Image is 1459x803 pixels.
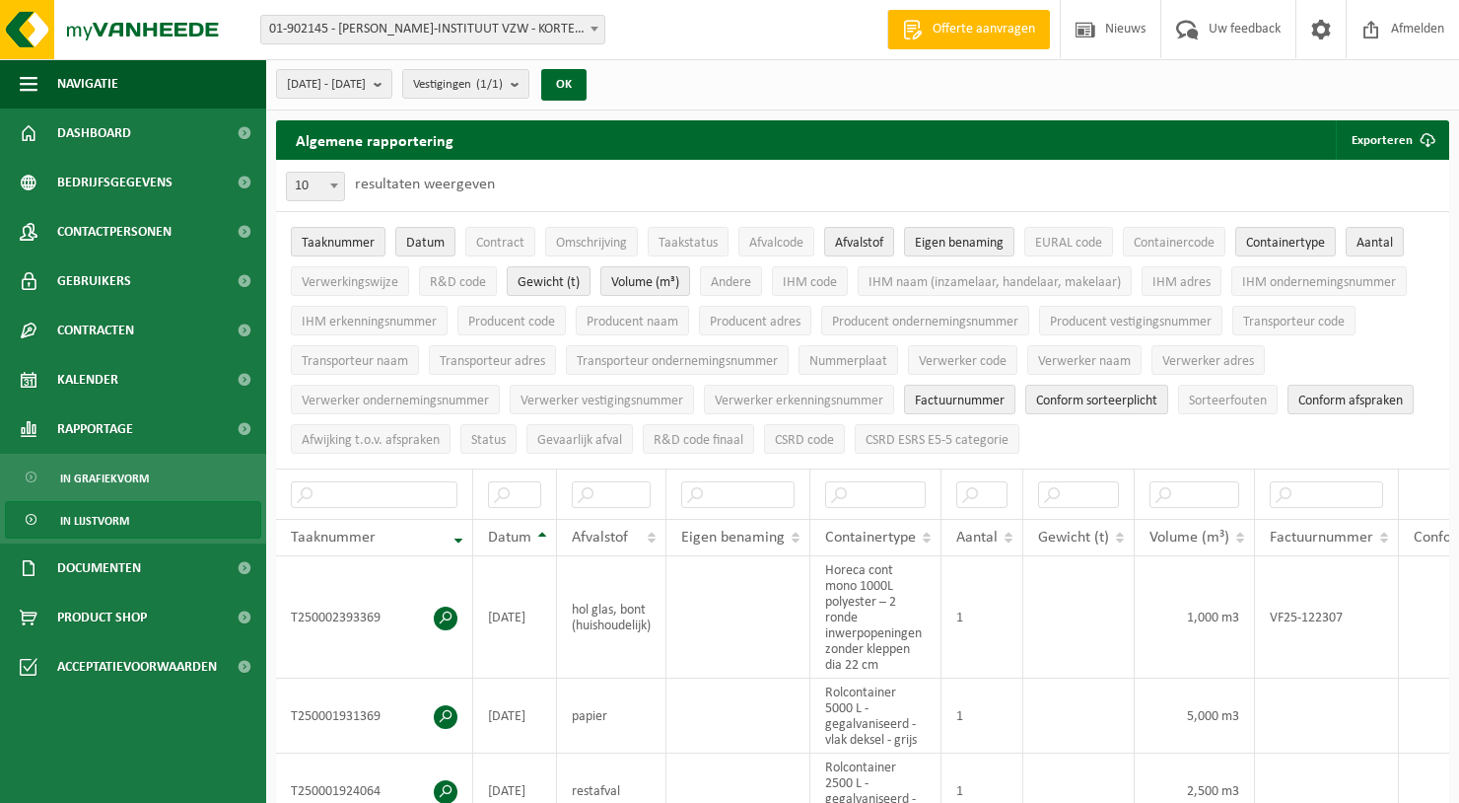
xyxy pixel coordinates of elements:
button: IHM naam (inzamelaar, handelaar, makelaar)IHM naam (inzamelaar, handelaar, makelaar): Activate to... [858,266,1132,296]
button: Conform afspraken : Activate to sort [1287,385,1414,414]
span: Afvalcode [749,236,803,251]
span: Omschrijving [556,236,627,251]
span: Contracten [57,306,134,355]
span: Bedrijfsgegevens [57,158,173,207]
button: Eigen benamingEigen benaming: Activate to sort [904,227,1014,256]
span: Contactpersonen [57,207,172,256]
span: Conform afspraken [1298,394,1403,408]
button: Afwijking t.o.v. afsprakenAfwijking t.o.v. afspraken: Activate to sort [291,424,451,454]
td: Rolcontainer 5000 L - gegalvaniseerd - vlak deksel - grijs [810,679,941,754]
span: 01-902145 - MARGARETA-MARIA-INSTITUUT VZW - KORTEMARK [261,16,604,43]
a: In grafiekvorm [5,459,261,496]
span: Offerte aanvragen [928,20,1040,39]
td: papier [557,679,666,754]
button: TaakstatusTaakstatus: Activate to sort [648,227,729,256]
button: FactuurnummerFactuurnummer: Activate to sort [904,385,1015,414]
button: Gewicht (t)Gewicht (t): Activate to sort [507,266,591,296]
span: IHM adres [1152,275,1211,290]
span: IHM naam (inzamelaar, handelaar, makelaar) [868,275,1121,290]
span: Aantal [1356,236,1393,251]
span: IHM erkenningsnummer [302,315,437,329]
span: Containertype [825,530,916,546]
span: Taakstatus [659,236,718,251]
button: Transporteur naamTransporteur naam: Activate to sort [291,345,419,375]
span: Rapportage [57,404,133,454]
span: Verwerker erkenningsnummer [715,394,883,408]
button: Producent naamProducent naam: Activate to sort [576,306,689,335]
button: Verwerker ondernemingsnummerVerwerker ondernemingsnummer: Activate to sort [291,385,500,414]
button: AndereAndere: Activate to sort [700,266,762,296]
span: Product Shop [57,593,147,642]
td: hol glas, bont (huishoudelijk) [557,556,666,679]
label: resultaten weergeven [355,177,495,192]
button: ContainertypeContainertype: Activate to sort [1235,227,1336,256]
span: Containercode [1134,236,1215,251]
span: Andere [711,275,751,290]
button: NummerplaatNummerplaat: Activate to sort [799,345,898,375]
span: Afvalstof [835,236,883,251]
span: Nummerplaat [809,354,887,369]
td: 1 [941,556,1023,679]
button: Verwerker erkenningsnummerVerwerker erkenningsnummer: Activate to sort [704,385,894,414]
a: Offerte aanvragen [887,10,1050,49]
span: Gewicht (t) [518,275,580,290]
span: R&D code finaal [654,433,743,448]
span: Volume (m³) [611,275,679,290]
td: VF25-122307 [1255,556,1399,679]
span: Volume (m³) [1149,530,1229,546]
span: Producent naam [587,315,678,329]
td: Horeca cont mono 1000L polyester – 2 ronde inwerpopeningen zonder kleppen dia 22 cm [810,556,941,679]
span: Verwerker ondernemingsnummer [302,394,489,408]
span: CSRD code [775,433,834,448]
span: Conform sorteerplicht [1036,394,1157,408]
h2: Algemene rapportering [276,120,473,160]
count: (1/1) [476,78,503,91]
span: Verwerker naam [1038,354,1131,369]
span: In grafiekvorm [60,460,149,497]
span: Navigatie [57,59,118,109]
span: Containertype [1246,236,1325,251]
span: Eigen benaming [681,530,785,546]
button: Conform sorteerplicht : Activate to sort [1025,385,1168,414]
button: Vestigingen(1/1) [402,69,529,99]
span: Producent adres [710,315,800,329]
button: Transporteur ondernemingsnummerTransporteur ondernemingsnummer : Activate to sort [566,345,789,375]
button: Transporteur adresTransporteur adres: Activate to sort [429,345,556,375]
span: Gewicht (t) [1038,530,1109,546]
button: R&D code finaalR&amp;D code finaal: Activate to sort [643,424,754,454]
span: CSRD ESRS E5-5 categorie [866,433,1008,448]
span: Transporteur code [1243,315,1345,329]
button: CSRD codeCSRD code: Activate to sort [764,424,845,454]
button: Verwerker vestigingsnummerVerwerker vestigingsnummer: Activate to sort [510,385,694,414]
span: IHM ondernemingsnummer [1242,275,1396,290]
button: IHM erkenningsnummerIHM erkenningsnummer: Activate to sort [291,306,448,335]
span: Producent ondernemingsnummer [832,315,1018,329]
button: Producent ondernemingsnummerProducent ondernemingsnummer: Activate to sort [821,306,1029,335]
span: Factuurnummer [1270,530,1373,546]
button: ContractContract: Activate to sort [465,227,535,256]
span: Transporteur ondernemingsnummer [577,354,778,369]
button: OmschrijvingOmschrijving: Activate to sort [545,227,638,256]
button: IHM ondernemingsnummerIHM ondernemingsnummer: Activate to sort [1231,266,1407,296]
span: Afvalstof [572,530,628,546]
td: [DATE] [473,556,557,679]
td: T250001931369 [276,679,473,754]
button: R&D codeR&amp;D code: Activate to sort [419,266,497,296]
span: In lijstvorm [60,502,129,540]
button: Volume (m³)Volume (m³): Activate to sort [600,266,690,296]
button: AantalAantal: Activate to sort [1346,227,1404,256]
button: ContainercodeContainercode: Activate to sort [1123,227,1225,256]
span: Aantal [956,530,998,546]
button: AfvalstofAfvalstof: Activate to sort [824,227,894,256]
button: DatumDatum: Activate to sort [395,227,455,256]
button: Producent codeProducent code: Activate to sort [457,306,566,335]
button: CSRD ESRS E5-5 categorieCSRD ESRS E5-5 categorie: Activate to sort [855,424,1019,454]
button: Gevaarlijk afval : Activate to sort [526,424,633,454]
span: Kalender [57,355,118,404]
span: Eigen benaming [915,236,1004,251]
button: Verwerker adresVerwerker adres: Activate to sort [1151,345,1265,375]
button: Exporteren [1336,120,1447,160]
span: R&D code [430,275,486,290]
span: EURAL code [1035,236,1102,251]
span: Verwerker adres [1162,354,1254,369]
